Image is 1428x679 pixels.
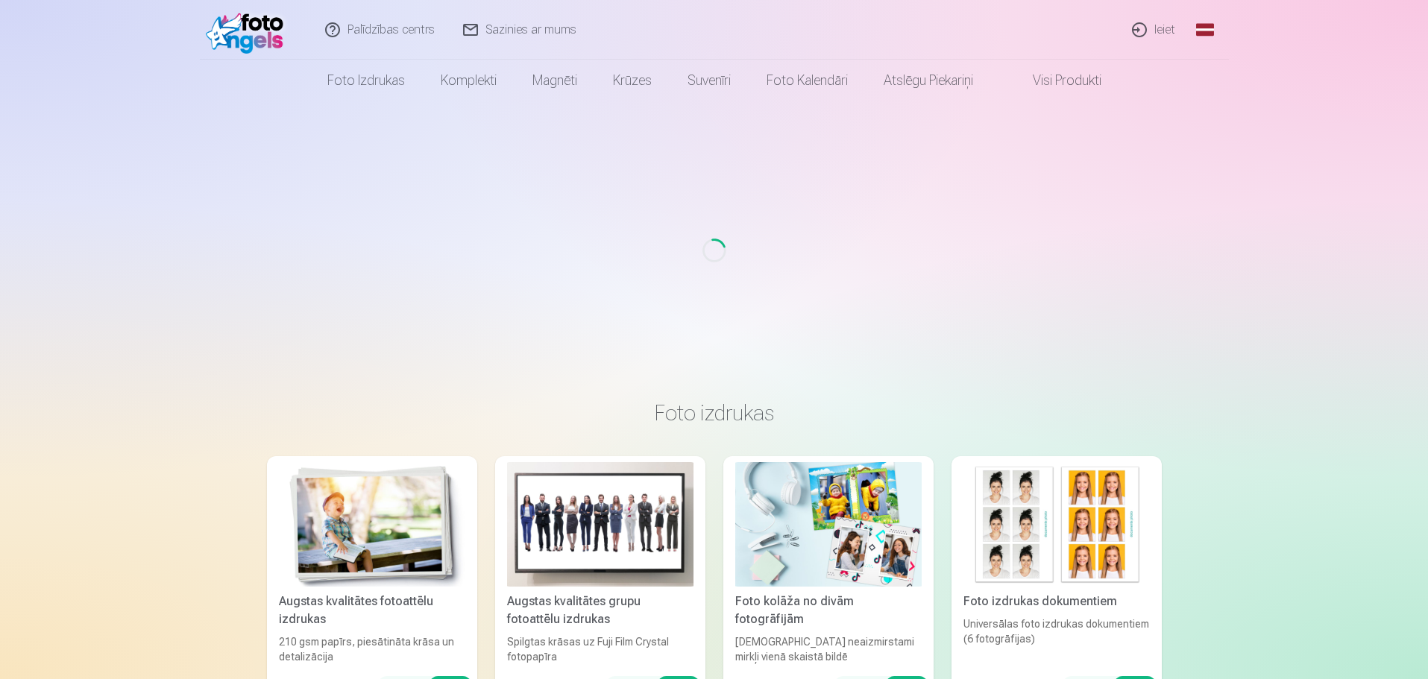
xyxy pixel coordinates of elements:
img: /fa1 [206,6,292,54]
img: Foto kolāža no divām fotogrāfijām [735,462,922,587]
div: 210 gsm papīrs, piesātināta krāsa un detalizācija [273,634,471,664]
div: Augstas kvalitātes fotoattēlu izdrukas [273,593,471,628]
h3: Foto izdrukas [279,399,1150,426]
a: Krūzes [595,60,670,101]
a: Suvenīri [670,60,749,101]
a: Atslēgu piekariņi [866,60,991,101]
img: Augstas kvalitātes grupu fotoattēlu izdrukas [507,462,693,587]
div: Foto kolāža no divām fotogrāfijām [729,593,928,628]
img: Augstas kvalitātes fotoattēlu izdrukas [279,462,465,587]
img: Foto izdrukas dokumentiem [963,462,1150,587]
a: Foto izdrukas [309,60,423,101]
div: Augstas kvalitātes grupu fotoattēlu izdrukas [501,593,699,628]
div: [DEMOGRAPHIC_DATA] neaizmirstami mirkļi vienā skaistā bildē [729,634,928,664]
div: Spilgtas krāsas uz Fuji Film Crystal fotopapīra [501,634,699,664]
a: Visi produkti [991,60,1119,101]
a: Komplekti [423,60,515,101]
a: Foto kalendāri [749,60,866,101]
a: Magnēti [515,60,595,101]
div: Foto izdrukas dokumentiem [957,593,1156,610]
div: Universālas foto izdrukas dokumentiem (6 fotogrāfijas) [957,616,1156,664]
